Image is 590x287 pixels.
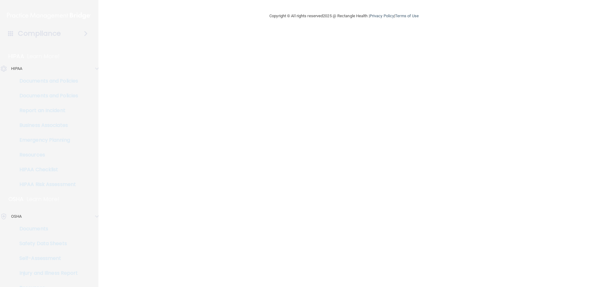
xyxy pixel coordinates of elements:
p: OSHA [11,213,22,220]
img: PMB logo [7,10,91,22]
p: Emergency Planning [4,137,88,143]
p: OSHA [8,196,24,203]
p: Report an Incident [4,107,88,114]
p: HIPAA [11,65,23,72]
p: HIPAA [8,53,24,60]
p: Learn More! [27,196,60,203]
h4: Compliance [18,29,61,38]
p: Resources [4,152,88,158]
p: Documents and Policies [4,93,88,99]
p: Documents and Policies [4,78,88,84]
a: Terms of Use [395,14,419,18]
p: Learn More! [27,53,60,60]
p: HIPAA Risk Assessment [4,181,88,188]
p: Safety Data Sheets [4,241,88,247]
div: Copyright © All rights reserved 2025 @ Rectangle Health | | [231,6,457,26]
a: Privacy Policy [370,14,394,18]
p: HIPAA Checklist [4,167,88,173]
p: Documents [4,226,88,232]
p: Self-Assessment [4,255,88,261]
p: Injury and Illness Report [4,270,88,276]
p: Business Associates [4,122,88,128]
